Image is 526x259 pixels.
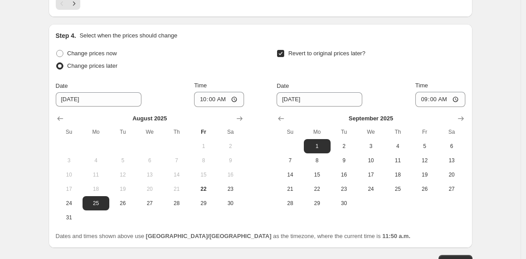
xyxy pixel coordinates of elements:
[357,125,384,139] th: Wednesday
[415,171,435,178] span: 19
[167,200,186,207] span: 28
[146,233,271,239] b: [GEOGRAPHIC_DATA]/[GEOGRAPHIC_DATA]
[384,125,411,139] th: Thursday
[307,128,327,136] span: Mo
[384,153,411,168] button: Thursday September 11 2025
[86,200,106,207] span: 25
[140,157,159,164] span: 6
[411,153,438,168] button: Friday September 12 2025
[277,196,303,210] button: Sunday September 28 2025
[194,128,213,136] span: Fr
[277,125,303,139] th: Sunday
[438,168,465,182] button: Saturday September 20 2025
[384,139,411,153] button: Thursday September 4 2025
[307,185,327,193] span: 22
[56,125,83,139] th: Sunday
[167,185,186,193] span: 21
[411,182,438,196] button: Friday September 26 2025
[415,185,435,193] span: 26
[113,185,133,193] span: 19
[59,185,79,193] span: 17
[304,168,331,182] button: Monday September 15 2025
[277,168,303,182] button: Sunday September 14 2025
[109,168,136,182] button: Tuesday August 12 2025
[190,139,217,153] button: Friday August 1 2025
[442,157,461,164] span: 13
[411,125,438,139] th: Friday
[382,233,410,239] b: 11:50 a.m.
[442,171,461,178] span: 20
[217,153,244,168] button: Saturday August 9 2025
[280,128,300,136] span: Su
[56,168,83,182] button: Sunday August 10 2025
[109,153,136,168] button: Tuesday August 5 2025
[167,128,186,136] span: Th
[86,185,106,193] span: 18
[277,92,362,107] input: 8/22/2025
[136,182,163,196] button: Wednesday August 20 2025
[59,171,79,178] span: 10
[190,125,217,139] th: Friday
[334,128,354,136] span: Tu
[388,128,407,136] span: Th
[357,182,384,196] button: Wednesday September 24 2025
[455,112,467,125] button: Show next month, October 2025
[415,82,428,89] span: Time
[194,171,213,178] span: 15
[163,182,190,196] button: Thursday August 21 2025
[136,168,163,182] button: Wednesday August 13 2025
[194,157,213,164] span: 8
[361,157,381,164] span: 10
[415,157,435,164] span: 12
[79,31,177,40] p: Select when the prices should change
[194,92,244,107] input: 12:00
[220,185,240,193] span: 23
[163,125,190,139] th: Thursday
[442,128,461,136] span: Sa
[438,139,465,153] button: Saturday September 6 2025
[280,200,300,207] span: 28
[113,200,133,207] span: 26
[109,125,136,139] th: Tuesday
[277,182,303,196] button: Sunday September 21 2025
[220,171,240,178] span: 16
[307,171,327,178] span: 15
[307,143,327,150] span: 1
[334,143,354,150] span: 2
[361,171,381,178] span: 17
[217,125,244,139] th: Saturday
[361,128,381,136] span: We
[190,182,217,196] button: Today Friday August 22 2025
[86,157,106,164] span: 4
[86,128,106,136] span: Mo
[217,196,244,210] button: Saturday August 30 2025
[442,143,461,150] span: 6
[304,125,331,139] th: Monday
[190,196,217,210] button: Friday August 29 2025
[307,157,327,164] span: 8
[56,153,83,168] button: Sunday August 3 2025
[136,125,163,139] th: Wednesday
[384,182,411,196] button: Thursday September 25 2025
[136,153,163,168] button: Wednesday August 6 2025
[167,171,186,178] span: 14
[83,168,109,182] button: Monday August 11 2025
[331,153,357,168] button: Tuesday September 9 2025
[388,185,407,193] span: 25
[83,182,109,196] button: Monday August 18 2025
[136,196,163,210] button: Wednesday August 27 2025
[194,82,207,89] span: Time
[113,128,133,136] span: Tu
[280,185,300,193] span: 21
[438,125,465,139] th: Saturday
[331,139,357,153] button: Tuesday September 2 2025
[140,200,159,207] span: 27
[334,200,354,207] span: 30
[415,92,465,107] input: 12:00
[140,171,159,178] span: 13
[163,153,190,168] button: Thursday August 7 2025
[194,200,213,207] span: 29
[83,196,109,210] button: Monday August 25 2025
[217,182,244,196] button: Saturday August 23 2025
[304,182,331,196] button: Monday September 22 2025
